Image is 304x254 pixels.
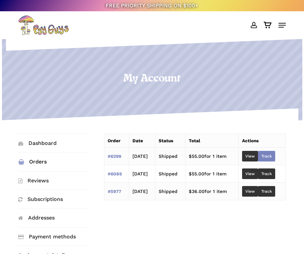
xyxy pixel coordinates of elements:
[185,148,238,165] td: for 1 item
[155,148,185,165] td: Shipped
[189,154,204,159] span: 55.00
[18,227,88,246] a: Payment methods
[258,186,275,197] a: Track order number 5977
[18,190,88,208] a: Subscriptions
[18,134,88,152] a: Dashboard
[279,22,286,29] a: Navigation Menu
[242,186,258,197] a: View order 5977
[242,168,258,179] a: View order 6086
[260,15,275,35] a: Cart
[108,171,122,176] a: View order number 6086
[155,183,185,200] td: Shipped
[18,171,88,190] a: Reviews
[258,168,275,179] a: Track order number 6086
[159,138,173,143] span: Status
[132,138,143,143] span: Date
[189,171,192,176] span: $
[18,153,88,171] a: Orders
[189,189,192,194] span: $
[242,151,258,161] a: View order 6299
[189,189,205,194] span: 36.00
[155,165,185,183] td: Shipped
[189,171,204,176] span: 55.00
[258,151,275,161] a: Track order number 6299
[242,138,259,143] span: Actions
[18,209,88,227] a: Addresses
[189,154,192,159] span: $
[132,154,148,159] time: [DATE]
[185,165,238,183] td: for 1 item
[132,189,148,194] time: [DATE]
[132,171,148,176] time: [DATE]
[185,183,238,200] td: for 1 item
[108,138,121,143] span: Order
[108,154,121,159] a: View order number 6299
[108,189,121,194] a: View order number 5977
[18,15,69,35] img: PsyGuys
[189,138,200,143] span: Total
